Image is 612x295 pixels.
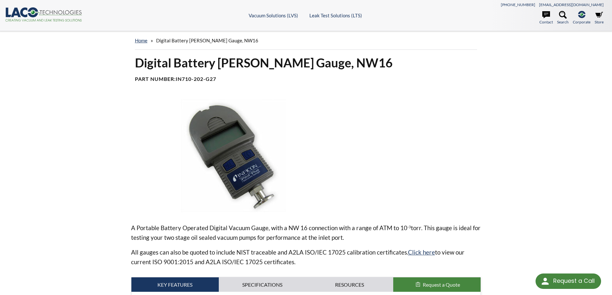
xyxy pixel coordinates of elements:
div: Request a Call [553,273,595,288]
a: [PHONE_NUMBER] [501,2,535,7]
img: round button [540,276,550,286]
p: A Portable Battery Operated Digital Vacuum Gauge, with a NW 16 connection with a range of ATM to ... [131,223,481,242]
sup: -3 [407,224,411,229]
a: Search [557,11,569,25]
a: Click here [408,248,435,256]
span: Request a Quote [423,282,460,288]
span: Corporate [573,19,590,25]
a: Key Features [131,277,219,292]
a: Store [595,11,604,25]
h4: Part Number: [135,76,477,82]
a: [EMAIL_ADDRESS][DOMAIN_NAME] [539,2,604,7]
p: All gauges can also be quoted to include NIST traceable and A2LA ISO/IEC 17025 calibration certif... [131,247,481,267]
a: home [135,38,147,43]
div: Request a Call [536,273,601,289]
a: Vacuum Solutions (LVS) [249,13,298,18]
a: Leak Test Solutions (LTS) [309,13,362,18]
a: Contact [539,11,553,25]
h1: Digital Battery [PERSON_NAME] Gauge, NW16 [135,55,477,71]
button: Request a Quote [393,277,481,292]
a: Specifications [219,277,306,292]
b: IN710-202-G27 [176,76,216,82]
a: Resources [306,277,394,292]
span: Digital Battery [PERSON_NAME] Gauge, NW16 [156,38,258,43]
img: Inficon Pilot Plus Vacuum Gauge, angled view [131,98,336,213]
div: » [135,31,477,50]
